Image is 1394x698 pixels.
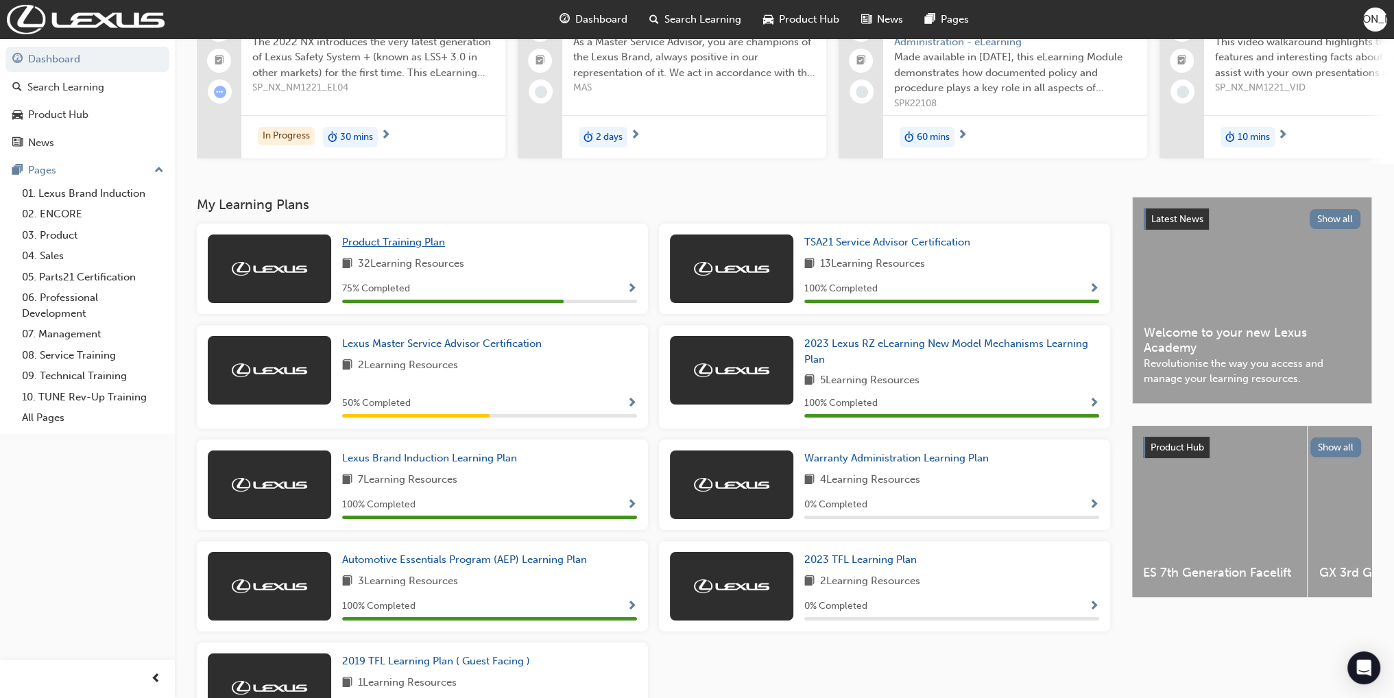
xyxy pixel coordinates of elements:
span: booktick-icon [856,52,866,70]
span: Dashboard [575,12,627,27]
a: Dashboard [5,47,169,72]
a: Automotive Essentials Program (AEP) Learning Plan [342,552,592,568]
span: pages-icon [12,165,23,177]
span: 75 % Completed [342,281,410,297]
a: Warranty Administration Learning Plan [804,450,994,466]
span: car-icon [12,109,23,121]
span: Revolutionise the way you access and manage your learning resources. [1144,356,1360,387]
a: Product HubShow all [1143,437,1361,459]
span: 2023 Lexus RZ eLearning New Model Mechanisms Learning Plan [804,337,1088,365]
span: book-icon [804,372,815,389]
a: Latest NewsShow all [1144,208,1360,230]
button: Pages [5,158,169,183]
a: 05. Parts21 Certification [16,267,169,288]
span: 2023 TFL Learning Plan [804,553,917,566]
span: search-icon [12,82,22,94]
span: duration-icon [328,128,337,146]
a: All Pages [16,407,169,429]
span: The 2022 NX introduces the very latest generation of Lexus Safety System + (known as LSS+ 3.0 in ... [252,34,494,81]
span: 2 Learning Resources [820,573,920,590]
a: Latest NewsShow allWelcome to your new Lexus AcademyRevolutionise the way you access and manage y... [1132,197,1372,404]
button: [PERSON_NAME] [1363,8,1387,32]
span: 2 Learning Resources [358,357,458,374]
span: Pages [941,12,969,27]
a: 06. Professional Development [16,287,169,324]
span: 60 mins [917,130,950,145]
span: up-icon [154,162,164,180]
div: Search Learning [27,80,104,95]
span: next-icon [957,130,968,142]
span: Made available in [DATE], this eLearning Module demonstrates how documented policy and procedure ... [894,49,1136,96]
span: guage-icon [560,11,570,28]
button: Show Progress [627,598,637,615]
span: 13 Learning Resources [820,256,925,273]
img: Trak [232,363,307,377]
span: pages-icon [925,11,935,28]
img: Trak [694,363,769,377]
span: TSA21 Service Advisor Certification [804,236,970,248]
span: 100 % Completed [804,281,878,297]
span: 100 % Completed [342,599,416,614]
button: Show Progress [1089,496,1099,514]
span: book-icon [342,573,352,590]
a: Lexus Brand Induction Learning Plan [342,450,522,466]
a: 2023 TFL Learning Plan [804,552,922,568]
span: Show Progress [627,283,637,296]
span: booktick-icon [215,52,224,70]
span: 2 days [596,130,623,145]
img: Trak [694,262,769,276]
span: Show Progress [627,499,637,512]
span: 30 mins [340,130,373,145]
a: car-iconProduct Hub [752,5,850,34]
span: 32 Learning Resources [358,256,464,273]
span: 3 Learning Resources [358,573,458,590]
span: As a Master Service Advisor, you are champions of the Lexus Brand, always positive in our represe... [573,34,815,81]
span: duration-icon [904,128,914,146]
span: 100 % Completed [342,497,416,513]
span: duration-icon [1225,128,1235,146]
a: $1185Master Service AdvisorAs a Master Service Advisor, you are champions of the Lexus Brand, alw... [518,8,826,158]
a: 09. Technical Training [16,365,169,387]
span: car-icon [763,11,773,28]
span: next-icon [1277,130,1288,142]
img: Trak [694,579,769,593]
span: book-icon [804,256,815,273]
button: Show Progress [1089,280,1099,298]
span: book-icon [342,472,352,489]
div: In Progress [258,127,315,145]
span: 0 % Completed [804,497,867,513]
span: 50 % Completed [342,396,411,411]
span: Lexus Brand Induction Learning Plan [342,452,517,464]
a: 0Introduction to Lexus Warranty Administration - eLearningMade available in [DATE], this eLearnin... [839,8,1147,158]
img: Trak [232,681,307,695]
button: Show Progress [1089,395,1099,412]
div: Product Hub [28,107,88,123]
span: Welcome to your new Lexus Academy [1144,325,1360,356]
span: search-icon [649,11,659,28]
a: ES 7th Generation Facelift [1132,426,1307,597]
span: booktick-icon [1177,52,1187,70]
a: search-iconSearch Learning [638,5,752,34]
a: Trak [7,5,165,34]
a: guage-iconDashboard [549,5,638,34]
span: learningRecordVerb_NONE-icon [856,86,868,98]
span: Latest News [1151,213,1203,225]
span: 1 Learning Resources [358,675,457,692]
span: Show Progress [627,398,637,410]
a: news-iconNews [850,5,914,34]
a: TSA21 Service Advisor Certification [804,234,976,250]
a: 02022 NX: Safety SystemsThe 2022 NX introduces the very latest generation of Lexus Safety System ... [197,8,505,158]
span: book-icon [804,472,815,489]
span: Show Progress [1089,499,1099,512]
a: 01. Lexus Brand Induction [16,183,169,204]
span: Product Hub [779,12,839,27]
div: Open Intercom Messenger [1347,651,1380,684]
a: 03. Product [16,225,169,246]
a: 2019 TFL Learning Plan ( Guest Facing ) [342,653,536,669]
a: 02. ENCORE [16,204,169,225]
a: 08. Service Training [16,345,169,366]
a: 07. Management [16,324,169,345]
span: learningRecordVerb_NONE-icon [535,86,547,98]
span: Lexus Master Service Advisor Certification [342,337,542,350]
button: Show Progress [627,280,637,298]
